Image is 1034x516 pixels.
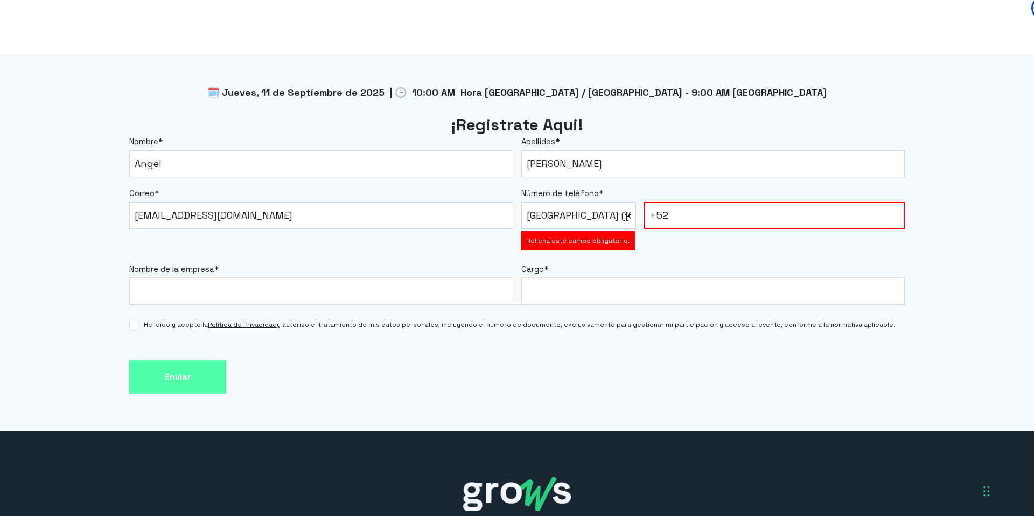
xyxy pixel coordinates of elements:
label: Rellena este campo obligatorio. [526,236,630,246]
h2: ¡Registrate Aqui! [129,114,905,136]
span: Apellidos [521,136,555,147]
span: Correo [129,188,155,198]
input: He leído y acepto laPolítica de Privacidady autorizo el tratamiento de mis datos personales, incl... [129,320,138,329]
img: grows-white_1 [463,477,571,511]
span: Nombre de la empresa [129,264,214,274]
div: Arrastrar [983,475,990,507]
span: Cargo [521,264,544,274]
span: Nombre [129,136,158,147]
input: Enviar [129,360,226,394]
span: He leído y acepto la y autorizo el tratamiento de mis datos personales, incluyendo el número de d... [144,320,896,330]
iframe: Chat Widget [840,365,1034,516]
span: Número de teléfono [521,188,599,198]
span: 🗓️ Jueves, 11 de Septiembre de 2025 | 🕒 10:00 AM Hora [GEOGRAPHIC_DATA] / [GEOGRAPHIC_DATA] - 9:0... [207,86,827,99]
div: Widget de chat [840,365,1034,516]
a: Política de Privacidad [208,320,277,329]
